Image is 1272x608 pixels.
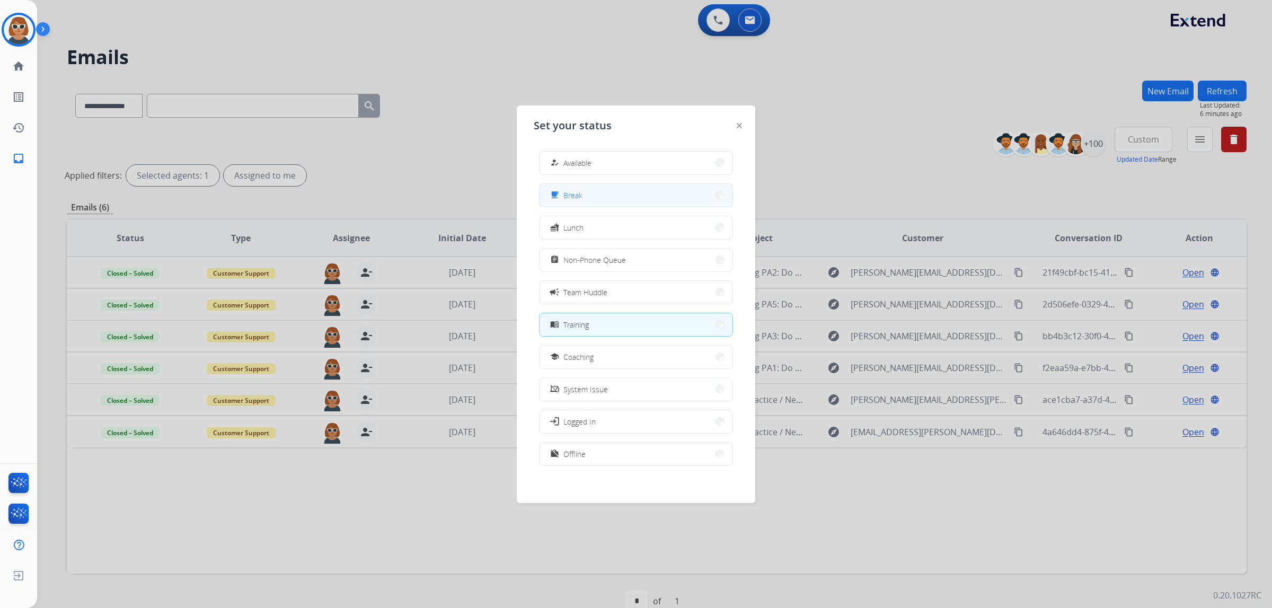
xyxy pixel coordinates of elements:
[540,346,732,368] button: Coaching
[563,416,596,427] span: Logged In
[12,91,25,103] mat-icon: list_alt
[550,320,559,329] mat-icon: menu_book
[550,223,559,232] mat-icon: fastfood
[550,353,559,362] mat-icon: school
[12,60,25,73] mat-icon: home
[1213,589,1261,602] p: 0.20.1027RC
[563,351,594,363] span: Coaching
[563,319,589,330] span: Training
[737,123,742,128] img: close-button
[550,191,559,200] mat-icon: free_breakfast
[563,254,626,266] span: Non-Phone Queue
[563,222,584,233] span: Lunch
[563,157,591,169] span: Available
[550,255,559,265] mat-icon: assignment
[4,15,33,45] img: avatar
[550,385,559,394] mat-icon: phonelink_off
[563,287,607,298] span: Team Huddle
[563,384,608,395] span: System Issue
[12,152,25,165] mat-icon: inbox
[534,118,612,133] span: Set your status
[540,184,732,207] button: Break
[540,281,732,304] button: Team Huddle
[540,313,732,336] button: Training
[563,448,586,460] span: Offline
[549,416,560,427] mat-icon: login
[540,249,732,271] button: Non-Phone Queue
[550,450,559,459] mat-icon: work_off
[550,158,559,168] mat-icon: how_to_reg
[540,443,732,465] button: Offline
[12,121,25,134] mat-icon: history
[540,410,732,433] button: Logged In
[549,287,560,297] mat-icon: campaign
[540,216,732,239] button: Lunch
[540,378,732,401] button: System Issue
[540,152,732,174] button: Available
[563,190,582,201] span: Break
